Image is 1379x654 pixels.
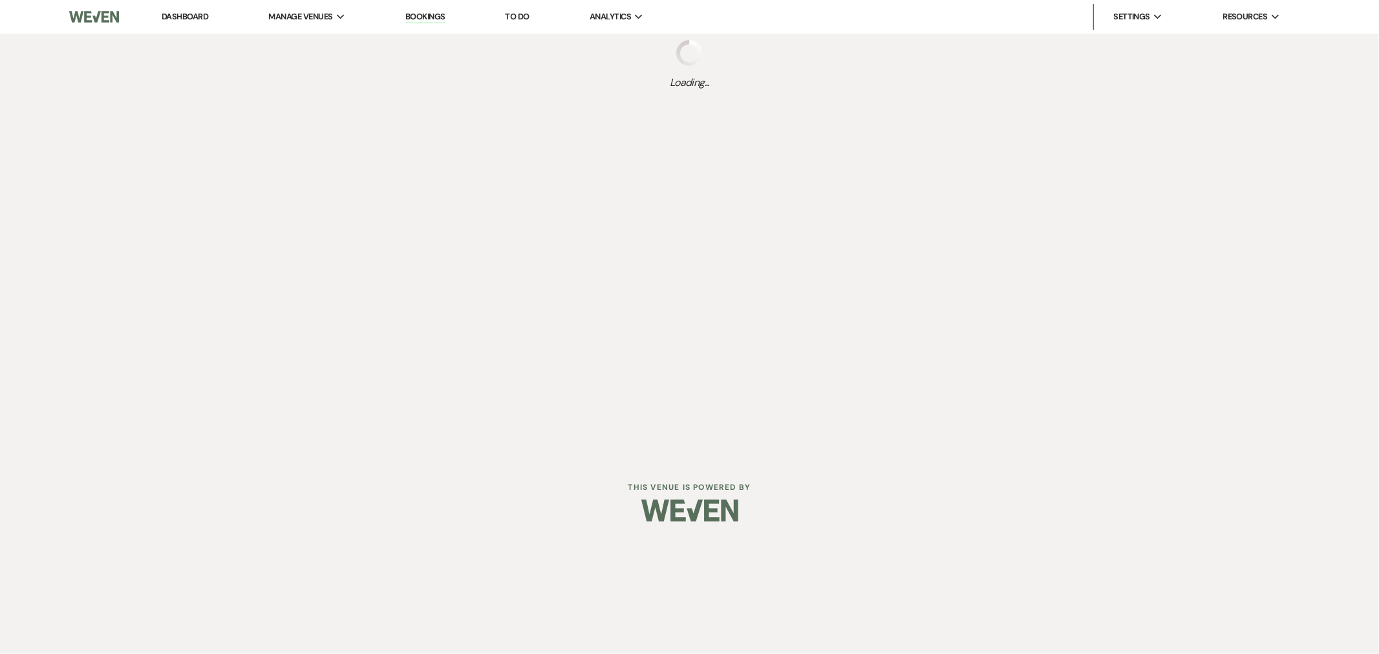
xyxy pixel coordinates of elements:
span: Loading... [670,75,709,90]
img: Weven Logo [69,3,119,30]
a: Bookings [405,11,445,23]
img: Weven Logo [641,488,738,533]
span: Analytics [590,10,631,23]
span: Settings [1113,10,1150,23]
img: loading spinner [676,40,702,66]
a: Dashboard [162,11,208,22]
a: To Do [506,11,529,22]
span: Resources [1223,10,1267,23]
span: Manage Venues [268,10,332,23]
